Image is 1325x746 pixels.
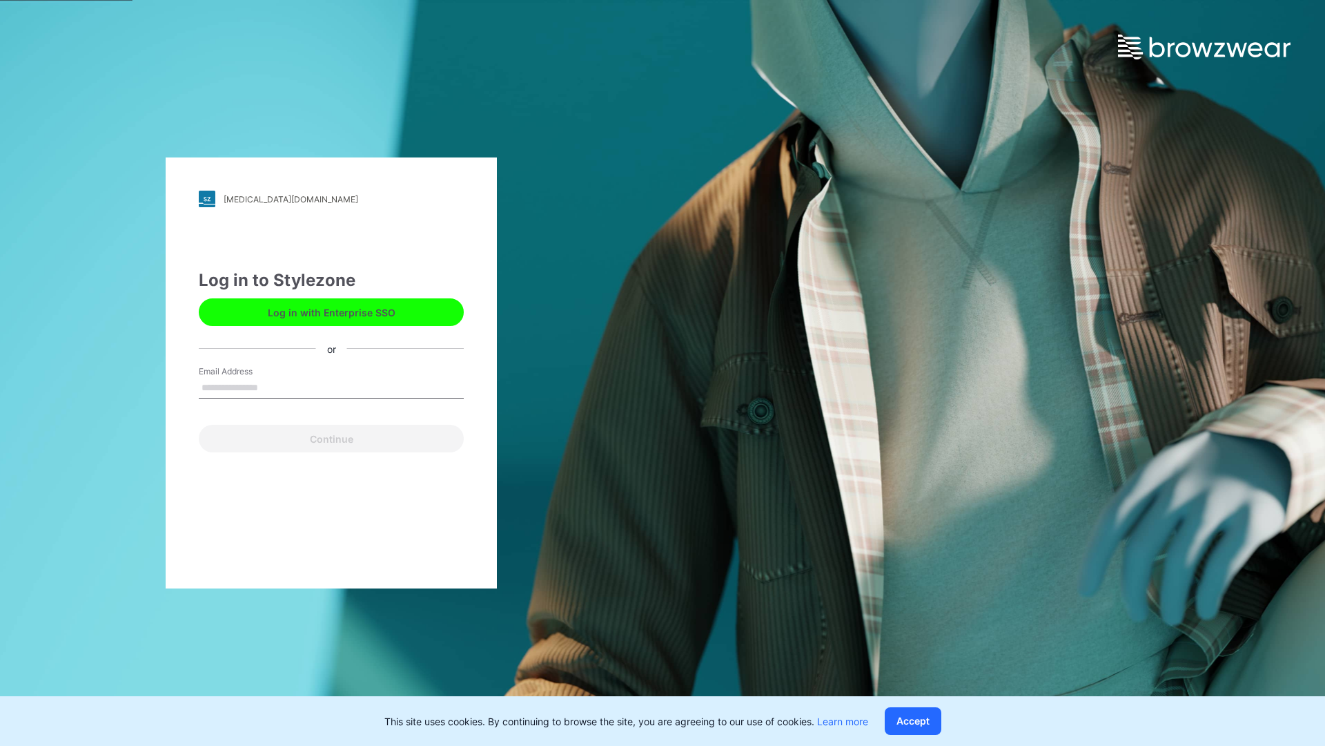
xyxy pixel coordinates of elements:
[885,707,941,735] button: Accept
[199,191,464,207] a: [MEDICAL_DATA][DOMAIN_NAME]
[817,716,868,727] a: Learn more
[199,191,215,207] img: stylezone-logo.562084cfcfab977791bfbf7441f1a819.svg
[199,298,464,326] button: Log in with Enterprise SSO
[384,714,868,729] p: This site uses cookies. By continuing to browse the site, you are agreeing to our use of cookies.
[316,341,347,356] div: or
[1118,35,1290,59] img: browzwear-logo.e42bd6dac1945053ebaf764b6aa21510.svg
[199,268,464,293] div: Log in to Stylezone
[224,194,358,204] div: [MEDICAL_DATA][DOMAIN_NAME]
[199,365,295,378] label: Email Address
